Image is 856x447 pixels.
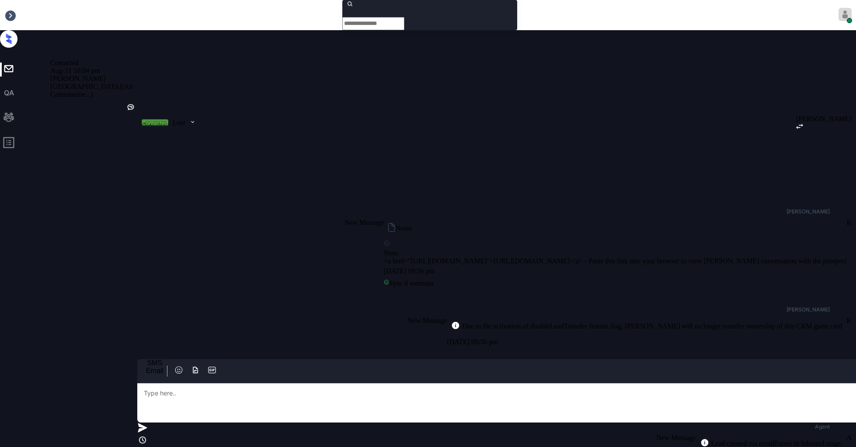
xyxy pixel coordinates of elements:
div: SMS [146,359,164,367]
div: <a href="[URL][DOMAIN_NAME]">[URL][DOMAIN_NAME]</a> - Paste this link into your browser to view [... [384,257,846,265]
img: icon-zuma [137,423,148,433]
img: icon-zuma [451,321,460,330]
img: icon-zuma [191,366,200,374]
div: K [846,219,852,227]
img: avatar [839,8,852,21]
img: icon-zuma [208,366,216,374]
span: New Message [344,219,384,226]
div: Sync'd w entrata [384,277,846,290]
img: Kelsey was silent [126,103,135,112]
div: Contacted [142,120,168,126]
div: Kelsey was silent [126,103,135,113]
div: [PERSON_NAME] [50,75,137,83]
div: [DATE] 09:56 pm [447,336,846,348]
img: icon-zuma [384,240,390,246]
img: icon-zuma [137,435,148,445]
div: Contacted [50,59,137,67]
div: Inbox [4,11,21,19]
div: [PERSON_NAME] [786,307,830,312]
div: [PERSON_NAME] [786,209,830,214]
img: icon-zuma [388,223,395,232]
div: Notes [395,224,411,232]
div: Due to the activation of disableLeadTransfer feature flag, [PERSON_NAME] will no longer transfer ... [460,322,842,330]
div: Note: [384,249,846,257]
img: icon-zuma [189,118,196,126]
div: Aug-31 10:04 pm [50,67,137,75]
div: [PERSON_NAME] [796,115,852,123]
div: K [846,317,852,325]
img: icon-zuma [796,124,803,129]
span: profile [3,136,15,152]
span: New Message [407,317,447,324]
div: [GEOGRAPHIC_DATA] (Air Communitie...) [50,83,137,98]
img: icon-zuma [174,366,183,374]
div: [DATE] 09:56 pm [384,265,846,277]
div: Lost [173,119,185,127]
div: Email [146,367,164,375]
